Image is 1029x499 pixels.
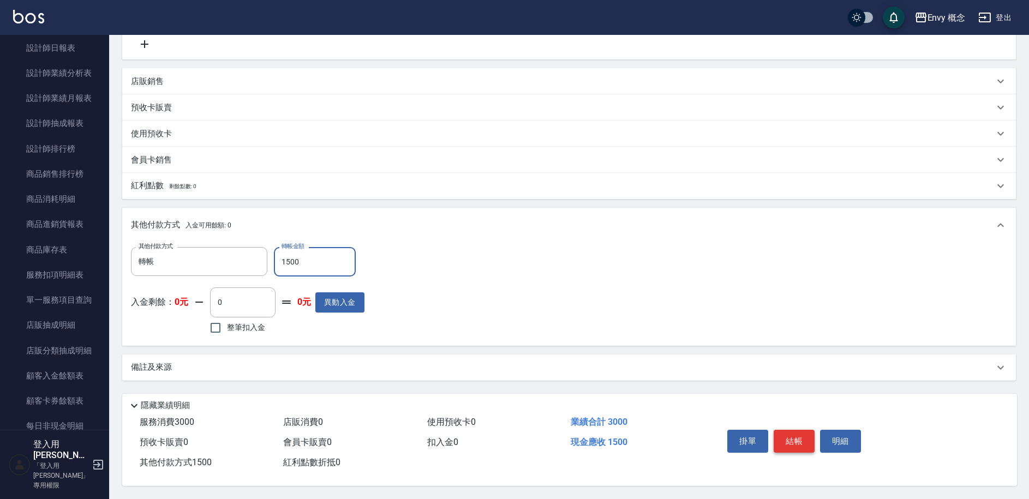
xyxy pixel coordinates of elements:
span: 剩餘點數: 0 [169,183,196,189]
a: 設計師日報表 [4,35,105,61]
a: 顧客卡券餘額表 [4,388,105,413]
a: 商品消耗明細 [4,187,105,212]
button: 登出 [974,8,1016,28]
span: 入金可用餘額: 0 [186,221,232,229]
a: 單一服務項目查詢 [4,287,105,312]
span: 紅利點數折抵 0 [283,457,340,467]
p: 備註及來源 [131,362,172,373]
a: 店販分類抽成明細 [4,338,105,363]
img: Logo [13,10,44,23]
span: 整筆扣入金 [227,322,265,333]
div: 使用預收卡 [122,121,1016,147]
span: 預收卡販賣 0 [140,437,188,447]
button: save [883,7,905,28]
a: 設計師抽成報表 [4,111,105,136]
p: 「登入用[PERSON_NAME]」專用權限 [33,461,89,490]
span: 業績合計 3000 [571,417,627,427]
a: 每日非現金明細 [4,413,105,438]
p: 店販銷售 [131,76,164,87]
p: 紅利點數 [131,180,196,192]
button: 明細 [820,430,861,453]
strong: 0元 [175,297,188,307]
span: 現金應收 1500 [571,437,627,447]
a: 顧客入金餘額表 [4,363,105,388]
strong: 0元 [297,297,311,308]
a: 服務扣項明細表 [4,262,105,287]
a: 設計師業績分析表 [4,61,105,86]
span: 會員卡販賣 0 [283,437,332,447]
span: 服務消費 3000 [140,417,194,427]
a: 商品銷售排行榜 [4,161,105,187]
div: 會員卡銷售 [122,147,1016,173]
label: 其他付款方式 [139,242,173,250]
p: 會員卡銷售 [131,154,172,166]
button: 掛單 [727,430,768,453]
div: 備註及來源 [122,354,1016,381]
p: 其他付款方式 [131,219,231,231]
span: 其他付款方式 1500 [140,457,212,467]
div: Envy 概念 [928,11,966,25]
span: 店販消費 0 [283,417,323,427]
img: Person [9,454,31,476]
a: 店販抽成明細 [4,312,105,338]
p: 使用預收卡 [131,128,172,140]
span: 扣入金 0 [427,437,458,447]
button: 異動入金 [315,292,364,312]
button: Envy 概念 [910,7,970,29]
a: 設計師排行榜 [4,136,105,161]
div: 紅利點數剩餘點數: 0 [122,173,1016,199]
a: 商品進銷貨報表 [4,212,105,237]
span: 使用預收卡 0 [427,417,476,427]
a: 設計師業績月報表 [4,86,105,111]
div: 其他付款方式入金可用餘額: 0 [122,208,1016,243]
div: 預收卡販賣 [122,94,1016,121]
h5: 登入用[PERSON_NAME] [33,439,89,461]
label: 轉帳金額 [282,242,304,250]
button: 結帳 [774,430,815,453]
a: 商品庫存表 [4,237,105,262]
p: 入金剩餘： [131,297,188,308]
p: 隱藏業績明細 [141,400,190,411]
p: 預收卡販賣 [131,102,172,113]
div: 店販銷售 [122,68,1016,94]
